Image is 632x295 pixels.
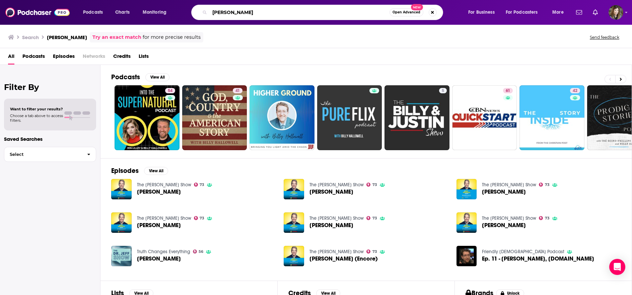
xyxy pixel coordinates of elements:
span: Monitoring [143,8,166,17]
a: 61 [452,85,517,150]
input: Search podcasts, credits, & more... [210,7,390,18]
h2: Episodes [111,167,139,175]
span: [PERSON_NAME] [309,189,353,195]
a: 61 [503,88,513,93]
span: [PERSON_NAME] [482,189,526,195]
span: 73 [200,217,204,220]
a: Episodes [53,51,75,65]
span: Logged in as ElizabethHawkins [609,5,623,20]
a: Show notifications dropdown [573,7,585,18]
span: 41 [235,88,240,94]
img: Billy Hallowell [457,212,477,233]
a: The Eric Metaxas Show [482,215,536,221]
a: Billy Hallowell (Encore) [309,256,378,262]
span: For Business [468,8,495,17]
h3: [PERSON_NAME] [47,34,87,40]
a: 73 [366,216,377,220]
a: 73 [539,183,550,187]
a: Podchaser - Follow, Share and Rate Podcasts [5,6,70,19]
button: open menu [501,7,548,18]
span: [PERSON_NAME] [482,222,526,228]
img: Billy Hallowell [111,212,132,233]
a: Billy Hallowell [137,222,181,228]
button: open menu [548,7,572,18]
img: Billy Hallowell [111,246,132,266]
h2: Filter By [4,82,96,92]
span: [PERSON_NAME] (Encore) [309,256,378,262]
button: View All [145,73,169,81]
img: Ep. 11 - Billy Hallowell, TheBlaze.com [457,246,477,266]
a: Credits [113,51,131,65]
span: [PERSON_NAME] [137,222,181,228]
a: 54 [165,88,175,93]
a: Billy Hallowell [309,222,353,228]
button: open menu [464,7,503,18]
a: The Eric Metaxas Show [309,215,364,221]
a: Friendly Atheist Podcast [482,249,564,255]
h3: Search [22,34,39,40]
a: Try an exact match [92,33,141,41]
button: Show profile menu [609,5,623,20]
a: 42 [570,88,580,93]
a: Charts [111,7,134,18]
span: For Podcasters [506,8,538,17]
button: Open AdvancedNew [390,8,423,16]
a: Podcasts [22,51,45,65]
a: All [8,51,14,65]
a: 73 [194,216,205,220]
span: [PERSON_NAME] [137,189,181,195]
img: Billy Hallowell [284,212,304,233]
a: The Eric Metaxas Show [309,249,364,255]
span: [PERSON_NAME] [309,222,353,228]
span: Choose a tab above to access filters. [10,113,63,123]
a: Truth Changes Everything [137,249,190,255]
a: The Eric Metaxas Show [482,182,536,188]
span: Want to filter your results? [10,107,63,111]
a: 73 [539,216,550,220]
a: The Eric Metaxas Show [137,182,191,188]
a: EpisodesView All [111,167,168,175]
span: 56 [199,250,203,253]
h2: Podcasts [111,73,140,81]
button: View All [144,167,168,175]
a: Billy Hallowell [482,222,526,228]
span: [PERSON_NAME] [137,256,181,262]
a: 73 [366,250,377,254]
span: 73 [372,217,377,220]
a: Billy Hallowell [137,256,181,262]
a: 5 [384,85,449,150]
div: Open Intercom Messenger [609,259,625,275]
a: 41 [182,85,247,150]
span: 73 [545,183,550,186]
span: Podcasts [83,8,103,17]
img: Billy Hallowell [457,179,477,199]
span: 54 [168,88,172,94]
span: Charts [115,8,130,17]
img: Billy Hallowell [111,179,132,199]
span: Open Advanced [393,11,420,14]
a: 5 [439,88,447,93]
a: 56 [193,250,204,254]
img: User Profile [609,5,623,20]
button: open menu [78,7,112,18]
a: 73 [366,183,377,187]
span: Ep. 11 - [PERSON_NAME], [DOMAIN_NAME] [482,256,594,262]
button: Send feedback [588,34,621,40]
span: New [411,4,423,10]
span: 73 [372,250,377,253]
a: Lists [139,51,149,65]
span: Select [4,152,82,157]
a: PodcastsView All [111,73,169,81]
a: 42 [519,85,584,150]
button: Select [4,147,96,162]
